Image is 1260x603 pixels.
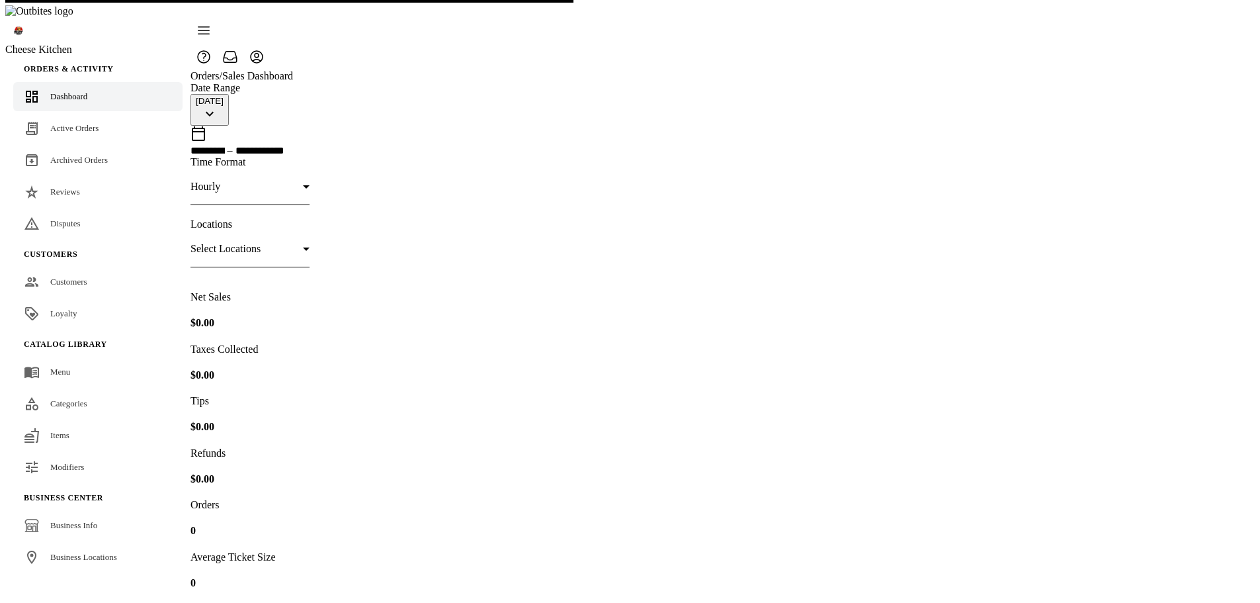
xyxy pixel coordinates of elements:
h4: 0 [190,525,1244,537]
p: Net Sales [190,291,1244,303]
a: Sales Dashboard [222,70,293,81]
span: – [228,144,233,156]
span: Orders & Activity [24,64,114,73]
a: Loyalty [13,299,183,328]
div: Cheese Kitchen [5,44,190,56]
p: Average Ticket Size [190,551,1244,563]
span: Business Info [50,520,97,530]
a: Categories [13,389,183,418]
a: Active Orders [13,114,183,143]
div: [DATE] [196,96,224,106]
span: / [220,70,222,81]
h4: $0.00 [190,369,1244,381]
button: [DATE] [190,94,229,126]
div: Time Format [190,156,1244,168]
h4: 0 [190,577,1244,589]
a: Orders [190,70,220,81]
span: Select Locations [190,243,261,254]
span: Categories [50,398,87,408]
a: Dashboard [13,82,183,111]
span: Customers [24,250,77,259]
p: Orders [190,499,1244,511]
span: Modifiers [50,462,84,472]
img: Outbites logo [5,5,73,17]
a: Disputes [13,209,183,238]
div: Date Range [190,82,1244,94]
h4: $0.00 [190,317,1244,329]
span: Loyalty [50,308,77,318]
span: Active Orders [50,123,99,133]
span: Dashboard [50,91,87,101]
a: Items [13,421,183,450]
a: Modifiers [13,453,183,482]
span: Menu [50,367,70,377]
span: Customers [50,277,87,287]
a: Business Info [13,511,183,540]
a: Archived Orders [13,146,183,175]
span: Reviews [50,187,80,197]
span: Business Locations [50,552,117,562]
a: Customers [13,267,183,297]
div: Locations [190,218,1244,230]
a: Business Locations [13,543,183,572]
span: Business Center [24,493,103,502]
span: Catalog Library [24,340,107,349]
h4: $0.00 [190,421,1244,433]
a: Reviews [13,177,183,207]
span: Hourly [190,181,220,192]
span: Items [50,430,69,440]
span: Archived Orders [50,155,108,165]
p: Taxes Collected [190,344,1244,355]
p: Refunds [190,447,1244,459]
h4: $0.00 [190,473,1244,485]
p: Tips [190,395,1244,407]
a: Menu [13,357,183,387]
span: Disputes [50,218,81,228]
